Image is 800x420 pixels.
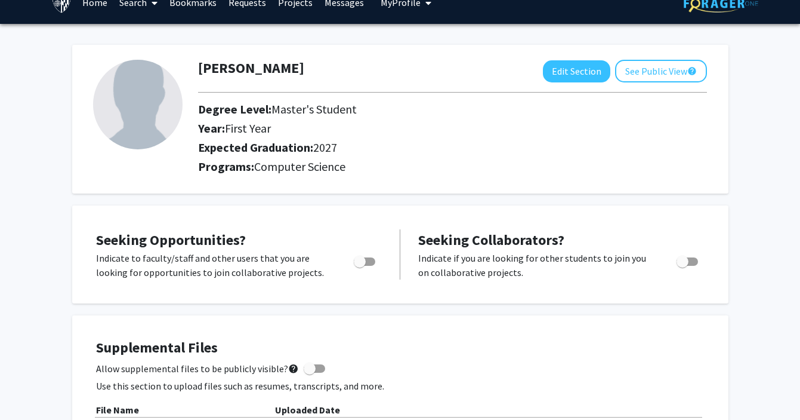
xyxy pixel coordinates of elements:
[198,160,707,174] h2: Programs:
[198,102,604,117] h2: Degree Level:
[198,140,604,155] h2: Expected Graduation:
[275,404,340,416] b: Uploaded Date
[288,361,299,376] mat-icon: help
[96,339,705,357] h4: Supplemental Files
[96,251,331,280] p: Indicate to faculty/staff and other users that you are looking for opportunities to join collabor...
[225,121,271,136] span: First Year
[198,121,604,136] h2: Year:
[96,361,299,376] span: Allow supplemental files to be publicly visible?
[418,231,564,249] span: Seeking Collaborators?
[96,404,139,416] b: File Name
[198,60,304,77] h1: [PERSON_NAME]
[543,60,610,82] button: Edit Section
[313,140,337,155] span: 2027
[96,379,705,393] p: Use this section to upload files such as resumes, transcripts, and more.
[672,251,705,269] div: Toggle
[615,60,707,82] button: See Public View
[93,60,183,149] img: Profile Picture
[9,366,51,411] iframe: Chat
[96,231,246,249] span: Seeking Opportunities?
[349,251,382,269] div: Toggle
[418,251,654,280] p: Indicate if you are looking for other students to join you on collaborative projects.
[271,102,357,117] span: Master's Student
[254,159,345,174] span: Computer Science
[687,64,697,78] mat-icon: help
